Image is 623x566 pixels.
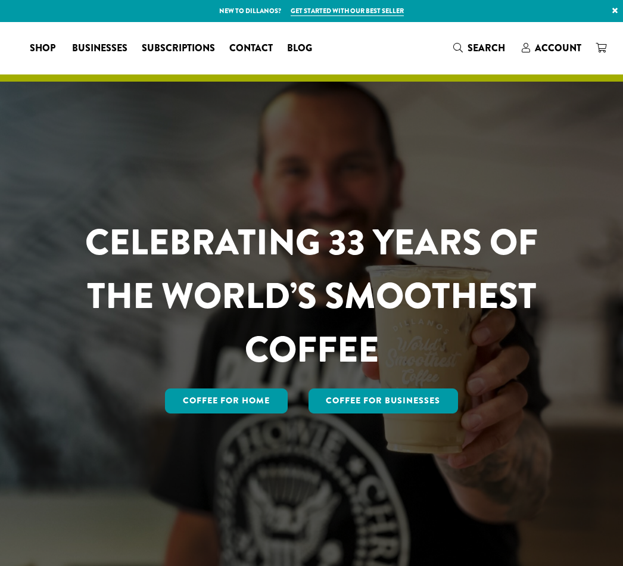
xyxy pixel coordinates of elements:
a: Coffee for Home [165,388,288,413]
a: Shop [23,39,65,58]
span: Account [535,41,581,55]
h1: CELEBRATING 33 YEARS OF THE WORLD’S SMOOTHEST COFFEE [85,216,538,377]
span: Blog [287,41,312,56]
span: Businesses [72,41,127,56]
span: Shop [30,41,55,56]
span: Contact [229,41,273,56]
span: Subscriptions [142,41,215,56]
a: Search [446,38,515,58]
span: Search [468,41,505,55]
a: Get started with our best seller [291,6,404,16]
a: Coffee For Businesses [309,388,459,413]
